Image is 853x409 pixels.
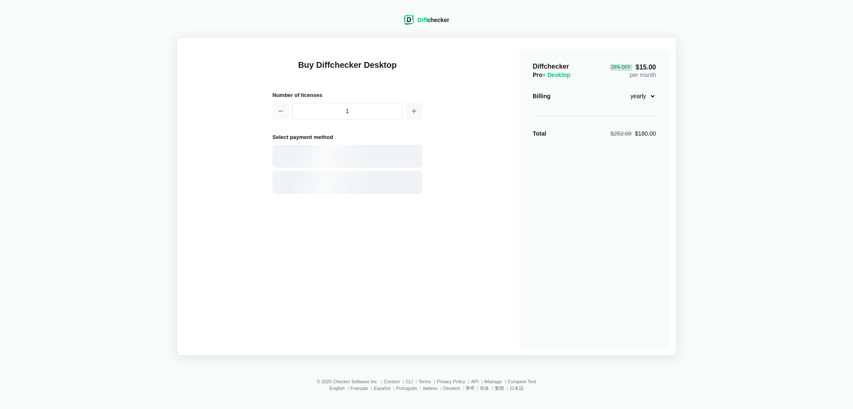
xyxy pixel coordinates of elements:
[611,130,632,137] span: $252.00
[317,379,384,384] li: © 2025 Checker Software Inc.
[374,386,390,391] a: Español
[508,379,536,384] a: Compare Text
[404,15,414,25] img: Diffchecker logo
[484,379,502,384] a: iManage
[417,16,449,24] div: checker
[292,103,402,119] input: 1
[384,379,400,384] a: Contact
[610,62,656,79] div: per month
[542,72,570,78] span: + Desktop
[437,379,465,384] a: Privacy Policy
[272,91,422,99] h2: Number of licenses
[533,130,546,137] strong: Total
[419,379,431,384] a: Terms
[396,386,417,391] a: Português
[272,59,422,81] h1: Buy Diffchecker Desktop
[610,64,632,71] div: 29 % Off
[533,72,571,78] span: Pro
[406,379,413,384] a: CLI
[471,379,479,384] a: API
[480,386,489,391] a: 简体
[423,386,437,391] a: Italiano
[466,386,474,391] a: हिन्दी
[417,17,427,23] span: Diff
[510,386,524,391] a: 日本語
[329,386,344,391] a: English
[350,386,368,391] a: Français
[404,20,449,26] a: Diffchecker logoDiffchecker
[533,92,551,100] div: Billing
[272,133,422,141] h2: Select payment method
[611,129,656,138] div: $180.00
[610,64,656,71] span: $15.00
[533,63,569,70] span: Diffchecker
[444,386,460,391] a: Deutsch
[495,386,504,391] a: 繁體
